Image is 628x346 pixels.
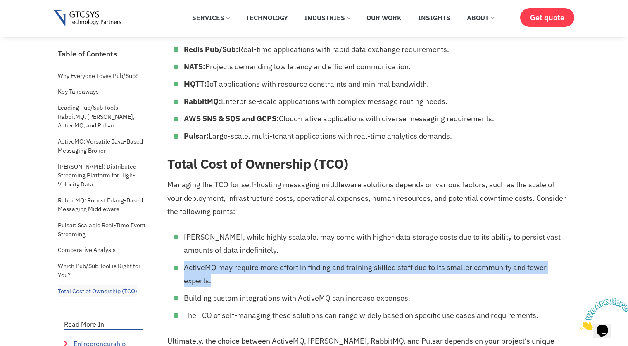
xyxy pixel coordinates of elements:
[360,9,408,27] a: Our Work
[184,60,568,73] li: Projects demanding low latency and efficient communication.
[184,114,279,123] strong: AWS SNS & SQS and GCPS:
[58,160,149,191] a: [PERSON_NAME]: Distributed Streaming Platform for High-Velocity Data
[64,321,143,327] p: Read More In
[58,101,149,132] a: Leading Pub/Sub Tools: RabbitMQ, [PERSON_NAME], ActiveMQ, and Pulsar
[184,129,568,143] li: Large-scale, multi-tenant applications with real-time analytics demands.
[298,9,356,27] a: Industries
[184,45,238,54] strong: Redis Pub/Sub:
[184,43,568,56] li: Real-time applications with rapid data exchange requirements.
[167,178,568,218] p: Managing the TCO for self-hosting messaging middleware solutions depends on various factors, such...
[184,78,568,91] li: IoT applications with resource constraints and minimal bandwidth.
[167,155,348,172] strong: Total Cost of Ownership (TCO)
[58,219,149,240] a: Pulsar: Scalable Real-Time Event Streaming
[58,285,137,298] a: Total Cost of Ownership (TCO)
[184,131,209,141] strong: Pulsar:
[184,292,568,305] li: Building custom integrations with ActiveMQ can increase expenses.
[58,49,149,59] h2: Table of Contents
[186,9,235,27] a: Services
[58,194,149,216] a: RabbitMQ: Robust Erlang-Based Messaging Middleware
[58,85,99,98] a: Key Takeaways
[54,10,121,27] img: Gtcsys logo
[184,112,568,125] li: Cloud-native applications with diverse messaging requirements.
[184,95,568,108] li: Enterprise-scale applications with complex message routing needs.
[58,135,149,157] a: ActiveMQ: Versatile Java-Based Messaging Broker
[412,9,457,27] a: Insights
[184,97,221,106] strong: RabbitMQ:
[577,294,628,334] iframe: chat widget
[240,9,294,27] a: Technology
[530,13,564,22] span: Get quote
[461,9,500,27] a: About
[58,243,116,257] a: Comparative Analysis
[58,259,149,281] a: Which Pub/Sub Tool is Right for You?
[184,309,568,322] li: The TCO of self-managing these solutions can range widely based on specific use cases and require...
[520,8,574,27] a: Get quote
[3,3,55,36] img: Chat attention grabber
[184,62,205,71] strong: NATS:
[184,261,568,287] li: ActiveMQ may require more effort in finding and training skilled staff due to its smaller communi...
[184,79,207,89] strong: MQTT:
[184,231,568,257] li: [PERSON_NAME], while highly scalable, may come with higher data storage costs due to its ability ...
[58,69,138,82] a: Why Everyone Loves Pub/Sub?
